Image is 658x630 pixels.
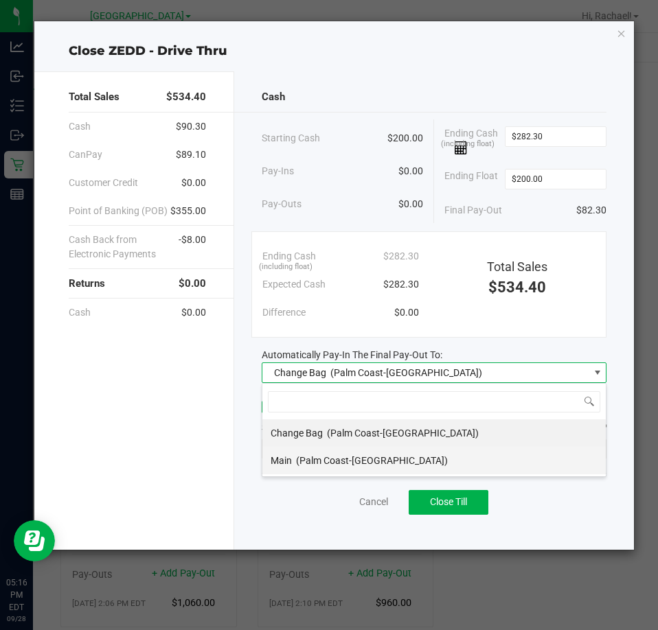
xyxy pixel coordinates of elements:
[179,276,206,292] span: $0.00
[14,520,55,561] iframe: Resource center
[271,455,292,466] span: Main
[179,233,206,261] span: -$8.00
[444,169,498,189] span: Ending Float
[387,131,423,145] span: $200.00
[383,249,419,264] span: $282.30
[176,119,206,134] span: $90.30
[330,367,482,378] span: (Palm Coast-[GEOGRAPHIC_DATA])
[576,203,606,218] span: $82.30
[262,89,285,105] span: Cash
[444,126,504,155] span: Ending Cash
[383,277,419,292] span: $282.30
[69,305,91,320] span: Cash
[488,279,546,296] span: $534.40
[487,259,547,274] span: Total Sales
[69,119,91,134] span: Cash
[398,164,423,178] span: $0.00
[394,305,419,320] span: $0.00
[262,349,442,360] span: Automatically Pay-In The Final Pay-Out To:
[444,203,502,218] span: Final Pay-Out
[274,367,326,378] span: Change Bag
[359,495,388,509] a: Cancel
[514,423,606,433] span: QZ Status:
[181,176,206,190] span: $0.00
[176,148,206,162] span: $89.10
[69,269,206,299] div: Returns
[34,42,635,60] div: Close ZEDD - Drive Thru
[262,197,302,211] span: Pay-Outs
[409,490,488,515] button: Close Till
[296,455,448,466] span: (Palm Coast-[GEOGRAPHIC_DATA])
[69,176,138,190] span: Customer Credit
[430,496,467,507] span: Close Till
[69,204,168,218] span: Point of Banking (POB)
[170,204,206,218] span: $355.00
[166,89,206,105] span: $534.40
[262,277,326,292] span: Expected Cash
[262,131,320,145] span: Starting Cash
[181,305,206,320] span: $0.00
[69,89,120,105] span: Total Sales
[441,139,495,150] span: (including float)
[262,305,306,320] span: Difference
[69,148,102,162] span: CanPay
[69,233,179,261] span: Cash Back from Electronic Payments
[259,261,313,273] span: (including float)
[327,428,479,439] span: (Palm Coast-[GEOGRAPHIC_DATA])
[262,164,294,178] span: Pay-Ins
[398,197,423,211] span: $0.00
[262,249,316,264] span: Ending Cash
[271,428,323,439] span: Change Bag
